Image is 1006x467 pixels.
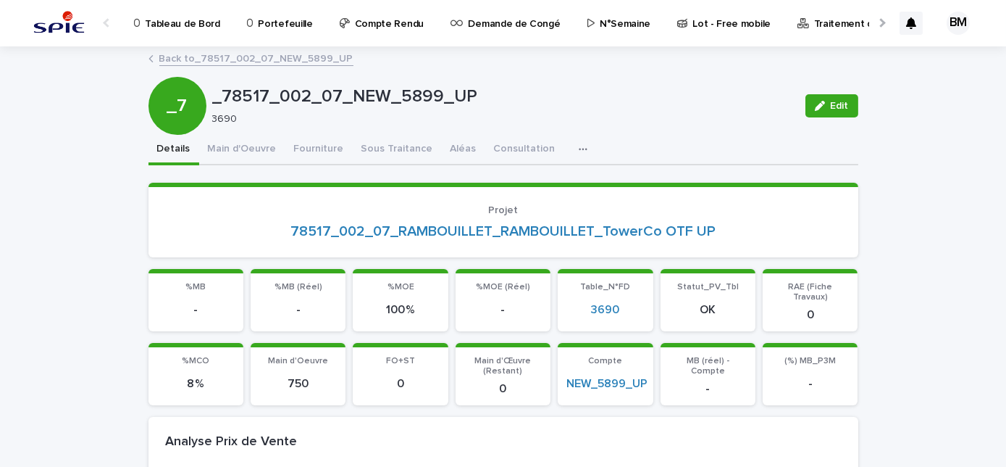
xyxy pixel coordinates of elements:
[182,357,209,365] span: %MCO
[442,135,485,165] button: Aléas
[268,357,328,365] span: Main d'Oeuvre
[588,357,622,365] span: Compte
[771,377,849,391] p: -
[580,283,630,292] span: Table_N°FD
[669,382,747,396] p: -
[159,49,353,66] a: Back to_78517_002_07_NEW_5899_UP
[464,382,542,396] p: 0
[285,135,353,165] button: Fourniture
[29,9,89,38] img: svstPd6MQfCT1uX1QGkG
[212,86,794,107] p: _78517_002_07_NEW_5899_UP
[591,303,619,317] a: 3690
[259,377,337,391] p: 750
[361,377,439,391] p: 0
[274,283,322,292] span: %MB (Réel)
[166,434,298,450] h2: Analyse Prix de Vente
[464,303,542,317] p: -
[831,101,849,111] span: Edit
[386,357,415,365] span: FO+ST
[669,303,747,317] p: OK
[157,303,235,317] p: -
[687,357,729,376] span: MB (réel) - Compte
[387,283,414,292] span: %MOE
[771,308,849,322] p: 0
[259,303,337,317] p: -
[485,135,564,165] button: Consultation
[784,357,836,365] span: (%) MB_P3M
[788,283,832,302] span: RAE (Fiche Travaux)
[290,223,716,240] a: 78517_002_07_RAMBOUILLET_RAMBOUILLET_TowerCo OTF UP
[212,113,788,125] p: 3690
[361,303,439,317] p: 100 %
[488,205,518,215] span: Projet
[476,283,530,292] span: %MOE (Réel)
[148,37,206,116] div: _7
[566,377,647,391] a: NEW_5899_UP
[805,94,858,117] button: Edit
[947,12,970,35] div: BM
[199,135,285,165] button: Main d'Oeuvre
[353,135,442,165] button: Sous Traitance
[185,283,206,292] span: %MB
[474,357,531,376] span: Main d'Œuvre (Restant)
[148,135,199,165] button: Details
[677,283,739,292] span: Statut_PV_Tbl
[157,377,235,391] p: 8 %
